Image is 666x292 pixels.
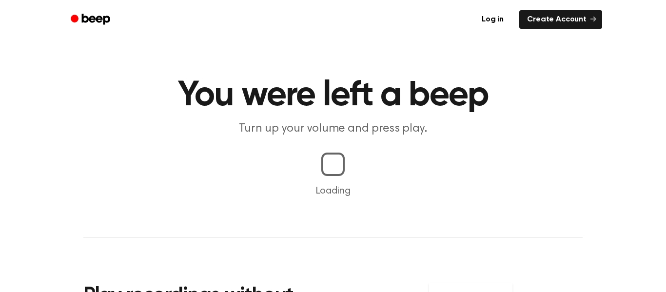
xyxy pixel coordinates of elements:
[64,10,119,29] a: Beep
[519,10,602,29] a: Create Account
[12,184,654,198] p: Loading
[472,8,513,31] a: Log in
[146,121,520,137] p: Turn up your volume and press play.
[83,78,583,113] h1: You were left a beep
